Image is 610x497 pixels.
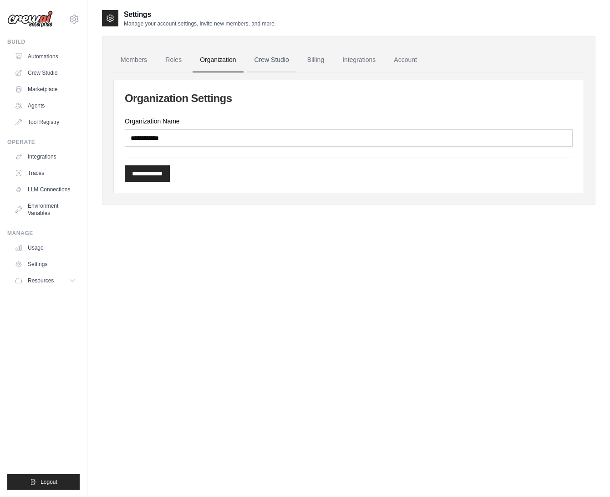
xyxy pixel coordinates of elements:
[41,478,57,486] span: Logout
[113,48,154,72] a: Members
[11,182,80,197] a: LLM Connections
[11,115,80,129] a: Tool Registry
[125,117,573,126] label: Organization Name
[11,241,80,255] a: Usage
[11,257,80,272] a: Settings
[28,277,54,284] span: Resources
[7,138,80,146] div: Operate
[11,66,80,80] a: Crew Studio
[11,98,80,113] a: Agents
[124,9,276,20] h2: Settings
[11,166,80,180] a: Traces
[11,273,80,288] button: Resources
[335,48,383,72] a: Integrations
[7,10,53,28] img: Logo
[7,230,80,237] div: Manage
[11,199,80,220] a: Environment Variables
[7,474,80,490] button: Logout
[124,20,276,27] p: Manage your account settings, invite new members, and more.
[193,48,243,72] a: Organization
[125,91,573,106] h2: Organization Settings
[247,48,296,72] a: Crew Studio
[11,82,80,97] a: Marketplace
[300,48,331,72] a: Billing
[158,48,189,72] a: Roles
[11,149,80,164] a: Integrations
[11,49,80,64] a: Automations
[386,48,424,72] a: Account
[7,38,80,46] div: Build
